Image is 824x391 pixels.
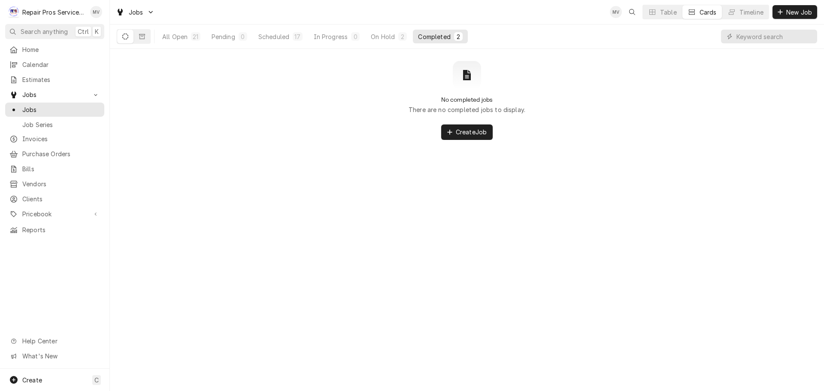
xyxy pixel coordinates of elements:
a: Vendors [5,177,104,191]
div: Completed [418,32,450,41]
div: R [8,6,20,18]
span: K [95,27,99,36]
div: 2 [456,32,461,41]
span: Reports [22,225,100,234]
a: Reports [5,223,104,237]
span: What's New [22,352,99,361]
div: MV [90,6,102,18]
a: Job Series [5,118,104,132]
a: Go to Jobs [5,88,104,102]
span: Pricebook [22,209,87,218]
span: Vendors [22,179,100,188]
div: 17 [294,32,300,41]
span: Jobs [22,90,87,99]
p: There are no completed jobs to display. [409,105,525,114]
input: Keyword search [736,30,813,43]
span: Purchase Orders [22,149,100,158]
button: New Job [772,5,817,19]
span: Bills [22,164,100,173]
span: Help Center [22,336,99,346]
button: Search anythingCtrlK [5,24,104,39]
div: Mindy Volker's Avatar [90,6,102,18]
span: Clients [22,194,100,203]
div: Pending [212,32,235,41]
div: Cards [700,8,717,17]
a: Purchase Orders [5,147,104,161]
span: Create [22,376,42,384]
button: CreateJob [441,124,493,140]
a: Go to What's New [5,349,104,363]
div: All Open [162,32,188,41]
div: Scheduled [258,32,289,41]
span: Jobs [129,8,143,17]
div: On Hold [371,32,395,41]
div: 0 [240,32,245,41]
div: 21 [193,32,198,41]
span: Ctrl [78,27,89,36]
a: Invoices [5,132,104,146]
div: Mindy Volker's Avatar [610,6,622,18]
a: Bills [5,162,104,176]
h2: No completed jobs [441,96,493,103]
a: Go to Pricebook [5,207,104,221]
span: Calendar [22,60,100,69]
span: New Job [785,8,814,17]
span: C [94,376,99,385]
span: Home [22,45,100,54]
div: MV [610,6,622,18]
div: 0 [353,32,358,41]
div: Repair Pros Services Inc [22,8,85,17]
span: Jobs [22,105,100,114]
div: Table [660,8,677,17]
div: In Progress [314,32,348,41]
button: Open search [625,5,639,19]
div: 2 [400,32,405,41]
span: Estimates [22,75,100,84]
a: Estimates [5,73,104,87]
a: Clients [5,192,104,206]
a: Go to Help Center [5,334,104,348]
span: Create Job [454,127,488,136]
a: Calendar [5,58,104,72]
a: Jobs [5,103,104,117]
span: Job Series [22,120,100,129]
span: Search anything [21,27,68,36]
a: Go to Jobs [112,5,158,19]
div: Timeline [739,8,763,17]
span: Invoices [22,134,100,143]
div: Repair Pros Services Inc's Avatar [8,6,20,18]
a: Home [5,42,104,57]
